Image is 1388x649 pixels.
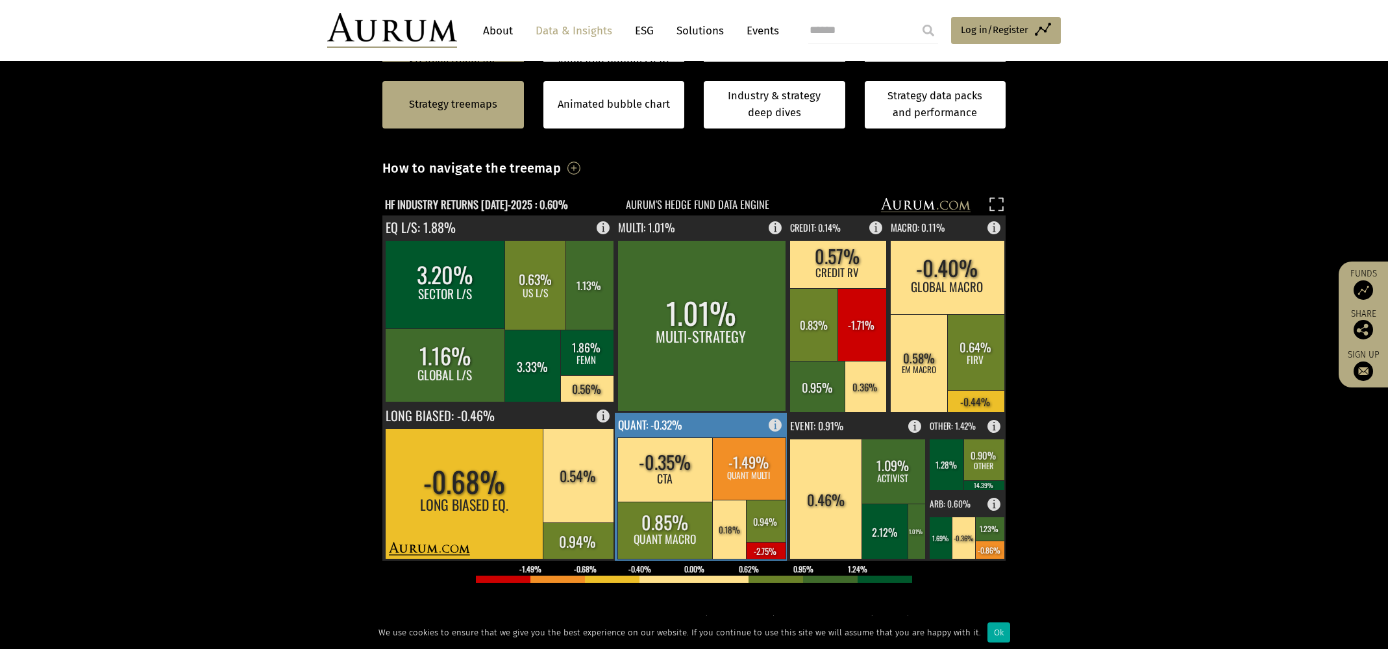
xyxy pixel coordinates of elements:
[670,19,730,43] a: Solutions
[382,613,1006,648] h5: Reporting indicator of eligible funds having reported (as at [DATE]). By fund assets ([DATE]): . ...
[558,96,670,113] a: Animated bubble chart
[382,157,561,179] h3: How to navigate the treemap
[1354,280,1373,300] img: Access Funds
[740,19,779,43] a: Events
[987,622,1010,643] div: Ok
[1354,361,1373,381] img: Sign up to our newsletter
[529,19,619,43] a: Data & Insights
[913,615,934,628] span: 59%
[704,81,845,129] a: Industry & strategy deep dives
[1354,320,1373,339] img: Share this post
[628,19,660,43] a: ESG
[477,19,519,43] a: About
[1345,349,1382,381] a: Sign up
[961,22,1028,38] span: Log in/Register
[409,96,497,113] a: Strategy treemaps
[865,81,1006,129] a: Strategy data packs and performance
[327,13,457,48] img: Aurum
[915,18,941,43] input: Submit
[1345,310,1382,339] div: Share
[951,17,1061,44] a: Log in/Register
[1345,268,1382,300] a: Funds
